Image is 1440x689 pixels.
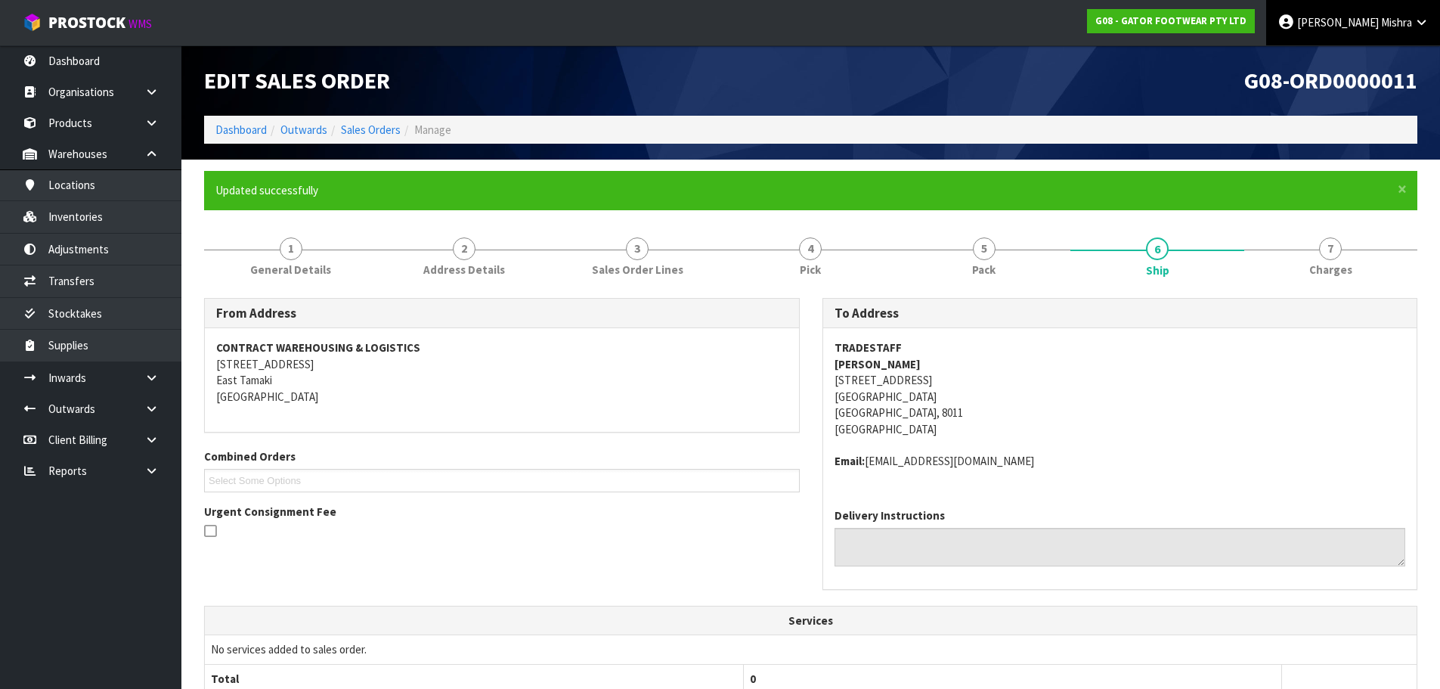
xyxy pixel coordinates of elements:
[835,340,902,355] strong: TRADESTAFF
[1244,66,1417,95] span: G08-ORD0000011
[423,262,505,278] span: Address Details
[973,237,996,260] span: 5
[341,123,401,137] a: Sales Orders
[453,237,475,260] span: 2
[800,262,821,278] span: Pick
[835,507,945,523] label: Delivery Instructions
[1297,15,1379,29] span: [PERSON_NAME]
[835,306,1406,321] h3: To Address
[1319,237,1342,260] span: 7
[204,448,296,464] label: Combined Orders
[204,66,390,95] span: Edit Sales Order
[414,123,451,137] span: Manage
[972,262,996,278] span: Pack
[1381,15,1412,29] span: Mishra
[205,607,1417,635] th: Services
[204,504,336,520] label: Urgent Consignment Fee
[23,13,42,32] img: cube-alt.png
[835,453,1406,469] address: [EMAIL_ADDRESS][DOMAIN_NAME]
[216,340,788,405] address: [STREET_ADDRESS] East Tamaki [GEOGRAPHIC_DATA]
[1095,14,1246,27] strong: G08 - GATOR FOOTWEAR PTY LTD
[626,237,649,260] span: 3
[250,262,331,278] span: General Details
[216,340,420,355] strong: CONTRACT WAREHOUSING & LOGISTICS
[750,672,756,686] span: 0
[48,13,125,33] span: ProStock
[799,237,822,260] span: 4
[1398,178,1407,200] span: ×
[835,357,921,371] strong: [PERSON_NAME]
[205,635,1417,664] td: No services added to sales order.
[215,123,267,137] a: Dashboard
[1146,237,1169,260] span: 6
[280,237,302,260] span: 1
[835,454,865,468] strong: email
[1146,262,1169,278] span: Ship
[1309,262,1352,278] span: Charges
[835,340,1406,437] address: [STREET_ADDRESS] [GEOGRAPHIC_DATA] [GEOGRAPHIC_DATA], 8011 [GEOGRAPHIC_DATA]
[592,262,683,278] span: Sales Order Lines
[1087,9,1255,33] a: G08 - GATOR FOOTWEAR PTY LTD
[280,123,327,137] a: Outwards
[215,183,318,197] span: Updated successfully
[216,306,788,321] h3: From Address
[129,17,152,31] small: WMS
